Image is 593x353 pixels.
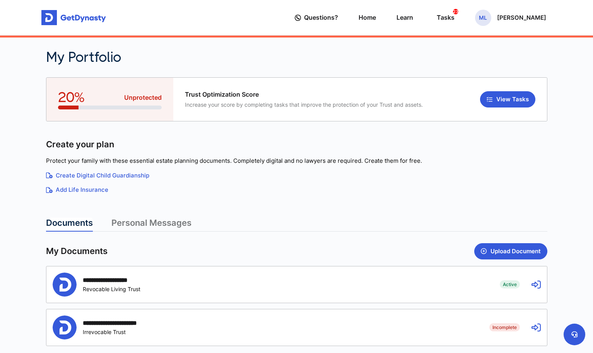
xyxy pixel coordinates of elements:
span: 23 [453,9,458,14]
span: Trust Optimization Score [185,91,423,98]
img: Person [53,273,77,297]
button: Upload Document [474,243,547,259]
a: Create Digital Child Guardianship [46,171,547,180]
img: Get started for free with Dynasty Trust Company [41,10,106,26]
p: Protect your family with these essential estate planning documents. Completely digital and no law... [46,157,547,165]
span: ML [475,10,491,26]
a: Documents [46,218,93,232]
div: Tasks [437,10,455,25]
button: View Tasks [480,91,535,107]
a: Personal Messages [111,218,191,232]
img: Person [53,315,77,339]
a: Tasks23 [434,7,455,29]
button: ML[PERSON_NAME] [475,10,546,26]
span: Active [500,280,520,288]
span: My Documents [46,246,108,257]
div: Revocable Living Trust [83,286,140,292]
span: 20% [58,89,85,106]
span: Increase your score by completing tasks that improve the protection of your Trust and assets. [185,101,423,108]
a: Home [359,7,376,29]
a: Questions? [295,7,338,29]
div: Irrevocable Trust [83,329,137,335]
span: Questions? [304,10,338,25]
span: Unprotected [124,93,162,102]
a: Learn [396,7,413,29]
p: [PERSON_NAME] [497,15,546,21]
span: Incomplete [489,323,520,331]
span: Create your plan [46,139,114,150]
h2: My Portfolio [46,49,418,66]
a: Add Life Insurance [46,186,547,194]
